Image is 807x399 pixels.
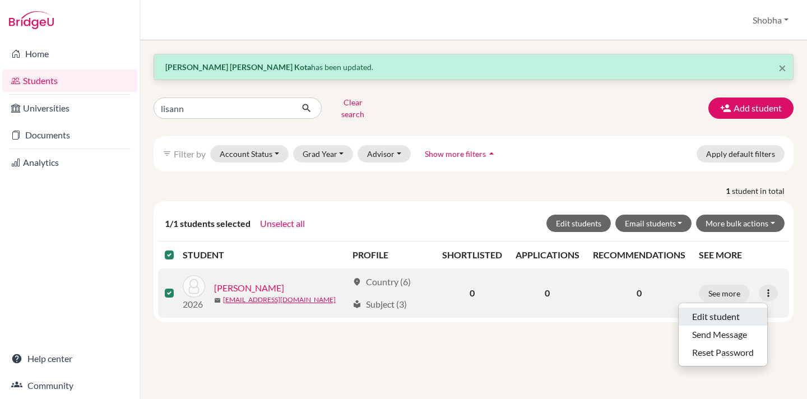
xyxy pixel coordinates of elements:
[708,98,794,119] button: Add student
[692,242,789,268] th: SEE MORE
[163,149,171,158] i: filter_list
[353,300,361,309] span: local_library
[697,145,785,163] button: Apply default filters
[732,185,794,197] span: student in total
[509,268,586,318] td: 0
[165,61,782,73] p: has been updated.
[615,215,692,232] button: Email students
[322,94,384,123] button: Clear search
[358,145,411,163] button: Advisor
[546,215,611,232] button: Edit students
[425,149,486,159] span: Show more filters
[293,145,354,163] button: Grad Year
[679,308,767,326] button: Edit student
[223,295,336,305] a: [EMAIL_ADDRESS][DOMAIN_NAME]
[748,10,794,31] button: Shobha
[9,11,54,29] img: Bridge-U
[2,97,137,119] a: Universities
[486,148,497,159] i: arrow_drop_up
[435,268,509,318] td: 0
[214,297,221,304] span: mail
[696,215,785,232] button: More bulk actions
[2,347,137,370] a: Help center
[435,242,509,268] th: SHORTLISTED
[214,281,284,295] a: [PERSON_NAME]
[679,326,767,344] button: Send Message
[2,374,137,397] a: Community
[778,59,786,76] span: ×
[174,149,206,159] span: Filter by
[154,98,293,119] input: Find student by name...
[699,285,750,302] button: See more
[2,43,137,65] a: Home
[2,124,137,146] a: Documents
[593,286,685,300] p: 0
[346,242,435,268] th: PROFILE
[210,145,289,163] button: Account Status
[586,242,692,268] th: RECOMMENDATIONS
[2,69,137,92] a: Students
[679,344,767,361] button: Reset Password
[353,277,361,286] span: location_on
[165,62,311,72] strong: [PERSON_NAME] [PERSON_NAME] Kota
[726,185,732,197] strong: 1
[353,275,411,289] div: Country (6)
[183,275,205,298] img: Sequeira, Lisann Leona
[259,216,305,231] button: Unselect all
[509,242,586,268] th: APPLICATIONS
[415,145,507,163] button: Show more filtersarrow_drop_up
[183,298,205,311] p: 2026
[778,61,786,75] button: Close
[2,151,137,174] a: Analytics
[165,217,251,230] span: 1/1 students selected
[183,242,346,268] th: STUDENT
[353,298,407,311] div: Subject (3)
